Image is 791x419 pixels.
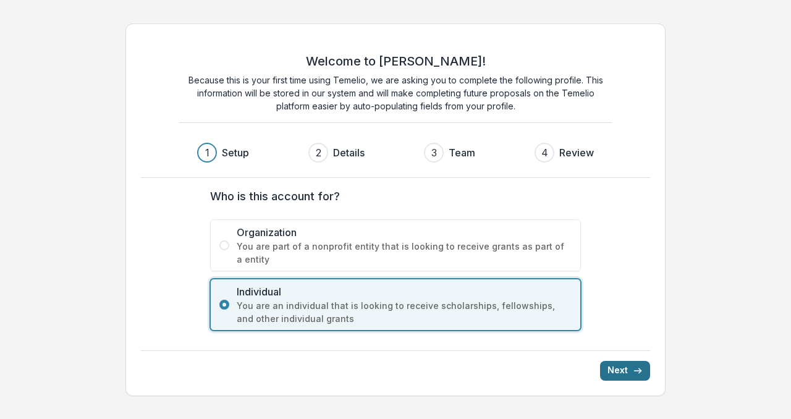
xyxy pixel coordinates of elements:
[237,284,572,299] span: Individual
[237,225,572,240] span: Organization
[222,145,249,160] h3: Setup
[541,145,548,160] div: 4
[179,74,612,112] p: Because this is your first time using Temelio, we are asking you to complete the following profil...
[306,54,486,69] h2: Welcome to [PERSON_NAME]!
[197,143,594,163] div: Progress
[333,145,365,160] h3: Details
[600,361,650,381] button: Next
[210,188,573,205] label: Who is this account for?
[237,240,572,266] span: You are part of a nonprofit entity that is looking to receive grants as part of a entity
[431,145,437,160] div: 3
[237,299,572,325] span: You are an individual that is looking to receive scholarships, fellowships, and other individual ...
[449,145,475,160] h3: Team
[559,145,594,160] h3: Review
[205,145,209,160] div: 1
[316,145,321,160] div: 2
